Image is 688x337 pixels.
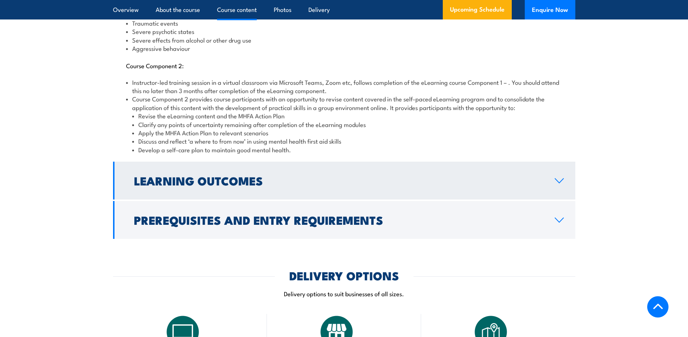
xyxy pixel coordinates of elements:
[126,27,562,35] li: Severe psychotic states
[113,162,575,200] a: Learning Outcomes
[126,95,562,154] li: Course Component 2 provides course participants with an opportunity to revise content covered in ...
[126,19,562,27] li: Traumatic events
[132,128,562,137] li: Apply the MHFA Action Plan to relevant scenarios
[126,36,562,44] li: Severe effects from alcohol or other drug use
[126,78,562,95] li: Instructor-led training session in a virtual classroom via Microsoft Teams, Zoom etc, follows com...
[134,175,543,185] h2: Learning Outcomes
[132,137,562,145] li: Discuss and reflect ‘a where to from now’ in using mental health first aid skills
[113,201,575,239] a: Prerequisites and Entry Requirements
[134,215,543,225] h2: Prerequisites and Entry Requirements
[132,120,562,128] li: Clarify any points of uncertainty remaining after completion of the eLearning modules
[289,270,399,280] h2: DELIVERY OPTIONS
[126,44,562,52] li: Aggressive behaviour
[113,289,575,298] p: Delivery options to suit businesses of all sizes.
[132,145,562,154] li: Develop a self-care plan to maintain good mental health.
[126,62,562,69] p: Course Component 2:
[132,111,562,120] li: Revise the eLearning content and the MHFA Action Plan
